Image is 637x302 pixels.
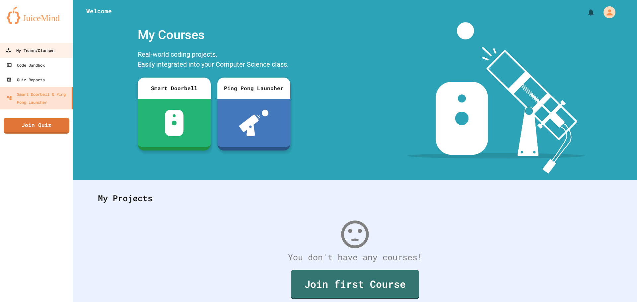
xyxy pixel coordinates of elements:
div: Smart Doorbell & Ping Pong Launcher [7,90,69,106]
div: My Projects [91,185,619,211]
a: Join Quiz [4,118,69,134]
div: My Account [597,5,617,20]
div: My Courses [134,22,294,48]
div: You don't have any courses! [91,251,619,264]
div: Quiz Reports [7,76,45,84]
img: sdb-white.svg [165,110,184,136]
div: My Teams/Classes [6,46,54,55]
img: logo-orange.svg [7,7,66,24]
a: Join first Course [291,270,419,299]
div: Real-world coding projects. Easily integrated into your Computer Science class. [134,48,294,73]
div: Ping Pong Launcher [217,78,290,99]
div: My Notifications [575,7,597,18]
div: Smart Doorbell [138,78,211,99]
div: Code Sandbox [7,61,45,69]
img: ppl-with-ball.png [239,110,269,136]
img: banner-image-my-projects.png [407,22,585,174]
